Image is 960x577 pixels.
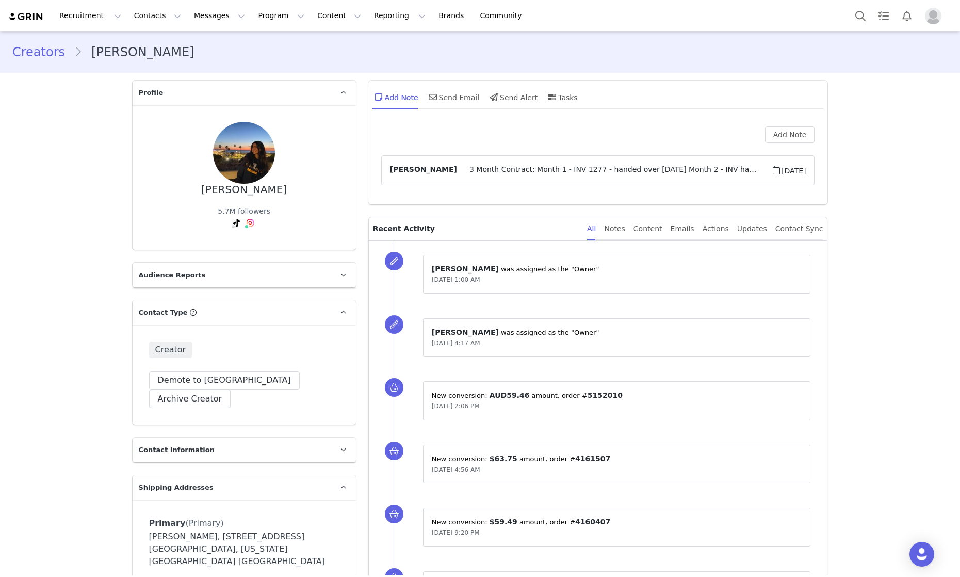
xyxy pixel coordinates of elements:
[432,4,473,27] a: Brands
[149,531,339,568] div: [PERSON_NAME], [STREET_ADDRESS] [GEOGRAPHIC_DATA], [US_STATE][GEOGRAPHIC_DATA] [GEOGRAPHIC_DATA]
[432,454,802,464] p: New conversion: ⁨ ⁩ amount⁨⁩⁨, order #⁨ ⁩⁩
[432,340,480,347] span: [DATE] 4:17 AM
[671,217,694,241] div: Emails
[432,276,480,283] span: [DATE] 1:00 AM
[53,4,127,27] button: Recruitment
[213,122,275,184] img: a00bf0df-58d4-4d88-bf23-5121d758c59b.jpg
[368,4,432,27] button: Reporting
[896,4,918,27] button: Notifications
[490,391,530,399] span: AUD59.46
[633,217,662,241] div: Content
[139,483,214,493] span: Shipping Addresses
[432,265,499,273] span: [PERSON_NAME]
[252,4,311,27] button: Program
[201,184,287,196] div: [PERSON_NAME]
[427,85,480,109] div: Send Email
[703,217,729,241] div: Actions
[432,390,802,401] p: New conversion: ⁨ ⁩ amount⁨⁩⁨, order #⁨ ⁩⁩
[188,4,251,27] button: Messages
[149,390,231,408] button: Archive Creator
[373,217,579,240] p: Recent Activity
[487,85,538,109] div: Send Alert
[311,4,367,27] button: Content
[149,518,186,528] span: Primary
[139,308,188,318] span: Contact Type
[390,164,457,177] span: [PERSON_NAME]
[432,264,802,275] p: ⁨ ⁩ was assigned as the "Owner"
[457,164,771,177] span: 3 Month Contract: Month 1 - INV 1277 - handed over [DATE] Month 2 - INV handed over [DATE]
[246,219,254,227] img: instagram.svg
[849,4,872,27] button: Search
[432,403,480,410] span: [DATE] 2:06 PM
[604,217,625,241] div: Notes
[587,217,596,241] div: All
[139,88,164,98] span: Profile
[546,85,578,109] div: Tasks
[588,391,623,399] span: 5152010
[919,8,952,24] button: Profile
[218,206,270,217] div: 5.7M followers
[925,8,941,24] img: placeholder-profile.jpg
[575,518,610,526] span: 4160407
[765,126,815,143] button: Add Note
[432,529,480,536] span: [DATE] 9:20 PM
[490,518,517,526] span: $59.49
[139,270,206,280] span: Audience Reports
[737,217,767,241] div: Updates
[128,4,187,27] button: Contacts
[872,4,895,27] a: Tasks
[909,542,934,567] div: Open Intercom Messenger
[474,4,533,27] a: Community
[575,455,610,463] span: 4161507
[432,517,802,527] p: New conversion: ⁨ ⁩ amount⁨⁩⁨, order #⁨ ⁩⁩
[432,327,802,338] p: ⁨ ⁩ was assigned as the "Owner"
[12,43,74,61] a: Creators
[775,217,823,241] div: Contact Sync
[185,518,223,528] span: (Primary)
[372,85,418,109] div: Add Note
[490,455,517,463] span: $63.75
[139,445,215,455] span: Contact Information
[149,371,300,390] button: Demote to [GEOGRAPHIC_DATA]
[8,12,44,22] img: grin logo
[432,328,499,336] span: [PERSON_NAME]
[771,164,806,177] span: [DATE]
[149,342,192,358] span: Creator
[432,466,480,473] span: [DATE] 4:56 AM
